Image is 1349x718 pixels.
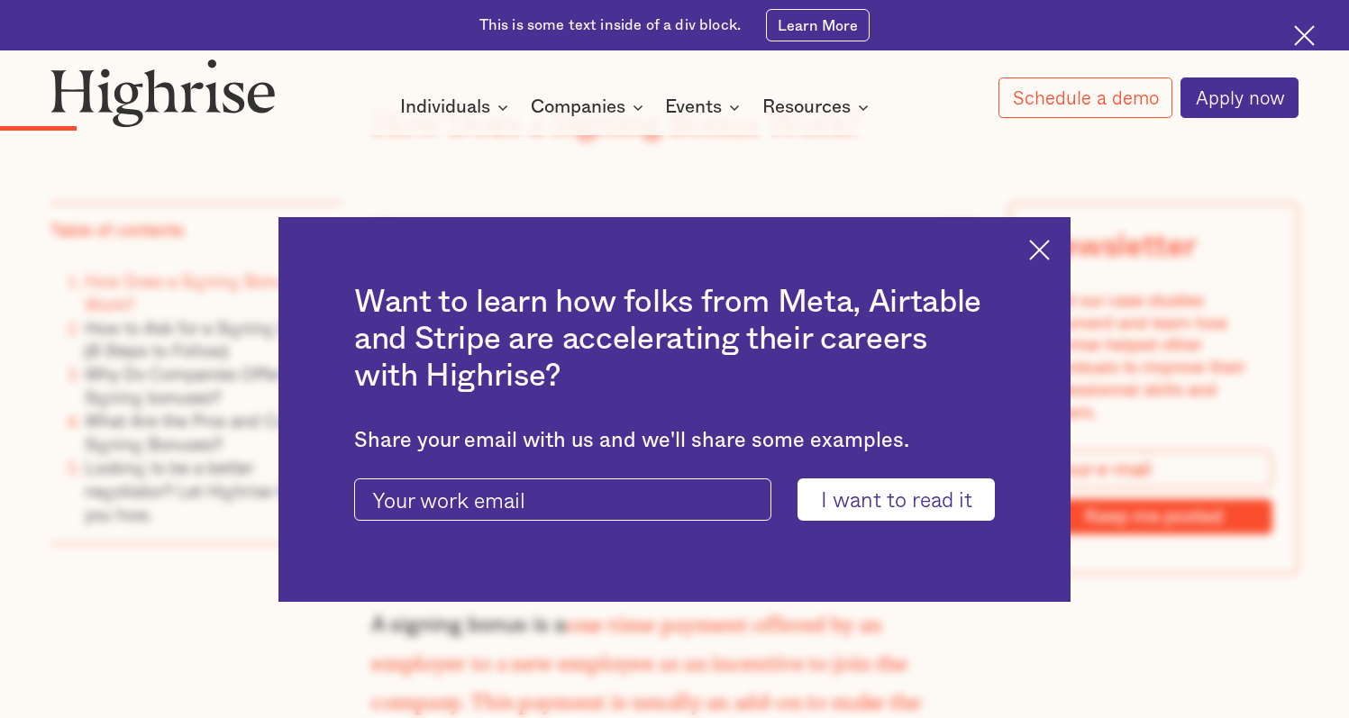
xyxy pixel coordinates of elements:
img: Cross icon [1029,240,1050,260]
div: Resources [762,96,851,118]
h2: Want to learn how folks from Meta, Airtable and Stripe are accelerating their careers with Highrise? [354,285,995,395]
a: Learn More [766,9,870,41]
form: current-ascender-blog-article-modal-form [354,478,995,521]
div: Share your email with us and we'll share some examples. [354,429,995,454]
a: Apply now [1180,77,1298,119]
div: Companies [531,96,649,118]
div: This is some text inside of a div block. [479,15,742,35]
div: Individuals [400,96,490,118]
input: Your work email [354,478,771,521]
a: Schedule a demo [998,77,1172,118]
img: Cross icon [1294,25,1315,46]
div: Resources [762,96,874,118]
div: Events [665,96,745,118]
div: Events [665,96,722,118]
input: I want to read it [798,478,995,521]
div: Individuals [400,96,514,118]
div: Companies [531,96,625,118]
img: Highrise logo [50,59,276,127]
